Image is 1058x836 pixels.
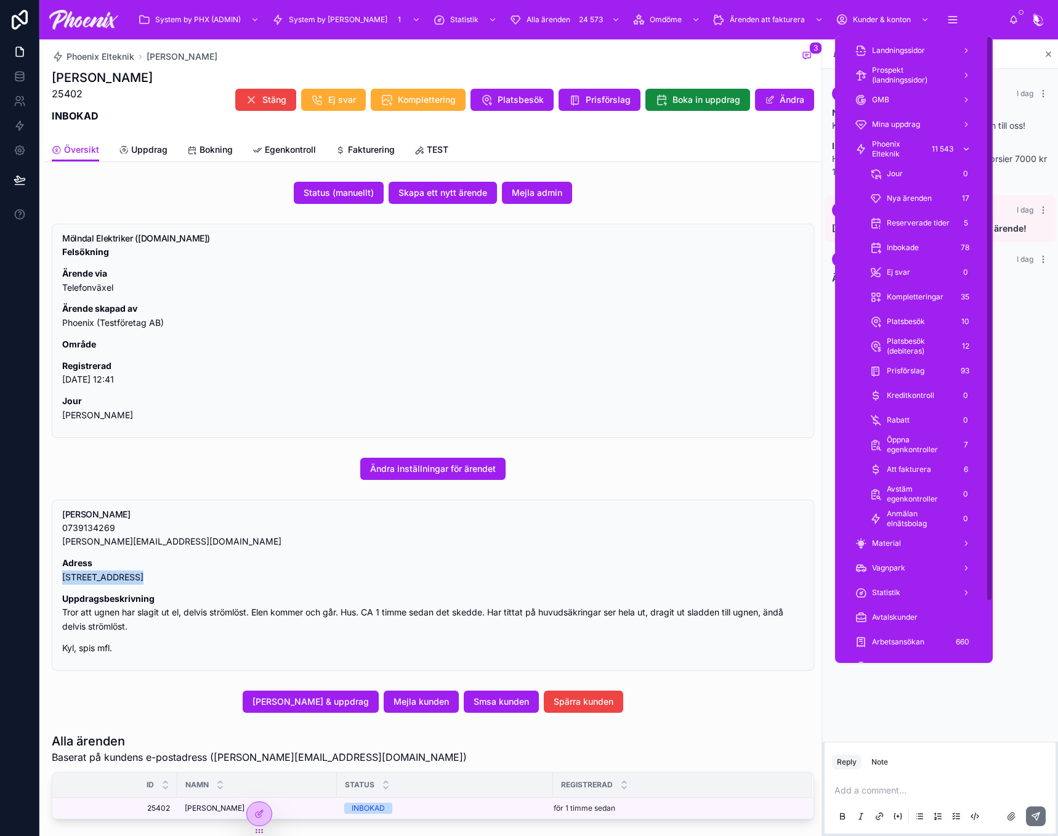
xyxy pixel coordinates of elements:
strong: Nytt ärende [832,107,881,118]
div: 78 [957,240,973,255]
div: 5 [958,216,973,230]
span: Uppdrag [131,144,168,156]
strong: Adress [62,558,92,568]
span: Omdöme [650,15,682,25]
span: Ärenden att fakturera [730,15,805,25]
p: 0739134269 [PERSON_NAME][EMAIL_ADDRESS][DOMAIN_NAME] [62,521,804,550]
span: Avtalskunder [872,612,918,622]
strong: Ärende skapad av [62,303,137,314]
div: 10 [958,314,973,329]
span: Statistik [872,588,900,598]
a: Avtalskunder [847,606,980,628]
button: Platsbesök [470,89,554,111]
span: Spärra kunden [554,696,613,708]
button: Status (manuellt) [294,182,384,204]
div: INBOKAD [352,803,385,814]
a: 25402 [67,803,170,813]
span: Ej svar [887,267,910,277]
a: Kompletteringar35 [862,286,980,308]
span: Status [345,780,374,790]
span: Komplettering [398,94,456,106]
div: 7 [958,437,973,452]
span: Att fakturera [887,465,931,474]
button: Prisförslag [559,89,640,111]
span: Platsbesök [498,94,544,106]
p: Phoenix (Testföretag AB) [62,302,804,330]
span: Kunder & konton [853,15,911,25]
span: Boka in uppdrag [672,94,740,106]
strong: [PERSON_NAME] har kompletterat sitt ärende! [832,223,1027,233]
span: Mejla admin [512,187,562,199]
button: Mejla admin [502,182,572,204]
div: 24 573 [575,12,607,27]
span: TEST [427,144,448,156]
a: Avstäm egenkontroller0 [862,483,980,505]
a: Översikt [52,139,99,162]
span: NAMN [185,780,209,790]
button: Stäng [235,89,296,111]
div: 0 [958,388,973,403]
span: Id [147,780,154,790]
a: Platsbesök (debiteras)12 [862,335,980,357]
span: Rabatt [887,415,910,425]
strong: Intern kommentar om ärendet [832,140,958,151]
span: Phoenix Elteknik [67,51,134,63]
span: Platsbesök [887,317,925,327]
div: Note [871,757,888,767]
span: System by PHX (ADMIN) [155,15,241,25]
div: 17 [958,191,973,206]
span: I dag [1017,89,1033,98]
a: Prospekt (landningssidor) [847,64,980,86]
strong: Jour [62,396,82,406]
div: 35 [957,290,973,304]
span: Registrerad [561,780,613,790]
a: Phoenix Elteknik11 543 [847,138,980,160]
a: Anställda12 [847,655,980,678]
span: I dag [1017,205,1033,214]
a: Statistik [429,9,503,31]
h1: [PERSON_NAME] [52,69,153,86]
span: Prisförslag [586,94,631,106]
a: Statistik [847,582,980,604]
a: TEST [414,139,448,163]
div: scrollable content [835,36,993,663]
strong: Område [62,339,96,349]
a: Arbetsansökan660 [847,631,980,653]
a: Reserverade tider5 [862,212,980,234]
a: Omdöme [629,9,706,31]
span: Avstäm egenkontroller [887,484,953,504]
span: Inbokade [887,243,919,253]
h5: Mölndal Elektriker (molndalelektriker.se) [62,234,804,243]
p: [STREET_ADDRESS] [62,556,804,585]
button: Note [866,755,893,769]
a: Rabatt0 [862,409,980,431]
a: Platsbesök10 [862,310,980,333]
div: 660 [952,635,973,649]
span: Översikt [64,144,99,156]
a: Mina uppdrag [847,113,980,136]
span: 3 [809,42,822,54]
button: Ändra [755,89,814,111]
a: Ärenden att fakturera [709,9,830,31]
div: 0 [958,166,973,181]
span: Alla ärenden [527,15,570,25]
span: Stäng [262,94,286,106]
span: Vagnpark [872,563,905,573]
span: Jour [887,169,903,179]
a: Vagnpark [847,557,980,579]
div: 0 [958,265,973,280]
button: Reply [832,755,862,769]
div: 12 [958,339,973,354]
p: Tror att ugnen har slagit ut el, delvis strömlöst. Elen kommer och går. Hus. CA 1 timme sedan det... [62,592,804,634]
span: [PERSON_NAME] & uppdrag [252,696,369,708]
a: System by PHX (ADMIN) [134,9,265,31]
span: Platsbesök (debiteras) [887,336,953,356]
span: Bokning [200,144,233,156]
strong: Registrerad [62,360,111,371]
h1: Alla ärenden [52,733,467,750]
a: Uppdrag [119,139,168,163]
a: Nya ärenden17 [862,187,980,209]
span: Anmälan elnätsbolag [887,509,953,529]
a: Fakturering [336,139,395,163]
a: Öppna egenkontroller7 [862,434,980,456]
